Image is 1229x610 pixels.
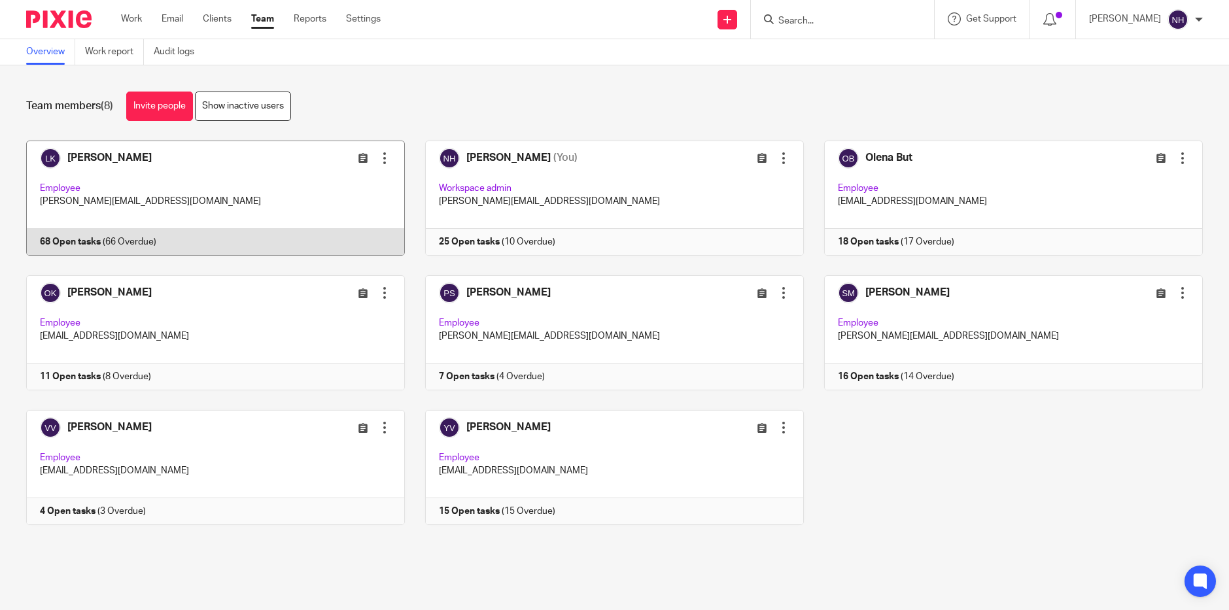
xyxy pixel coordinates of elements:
a: Overview [26,39,75,65]
a: Show inactive users [195,92,291,121]
span: Get Support [966,14,1016,24]
a: Audit logs [154,39,204,65]
a: Email [162,12,183,25]
span: (8) [101,101,113,111]
p: [PERSON_NAME] [1089,12,1161,25]
h1: Team members [26,99,113,113]
a: Clients [203,12,232,25]
a: Team [251,12,274,25]
img: Pixie [26,10,92,28]
a: Invite people [126,92,193,121]
img: svg%3E [1168,9,1188,30]
input: Search [777,16,895,27]
a: Reports [294,12,326,25]
a: Work [121,12,142,25]
a: Settings [346,12,381,25]
a: Work report [85,39,144,65]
